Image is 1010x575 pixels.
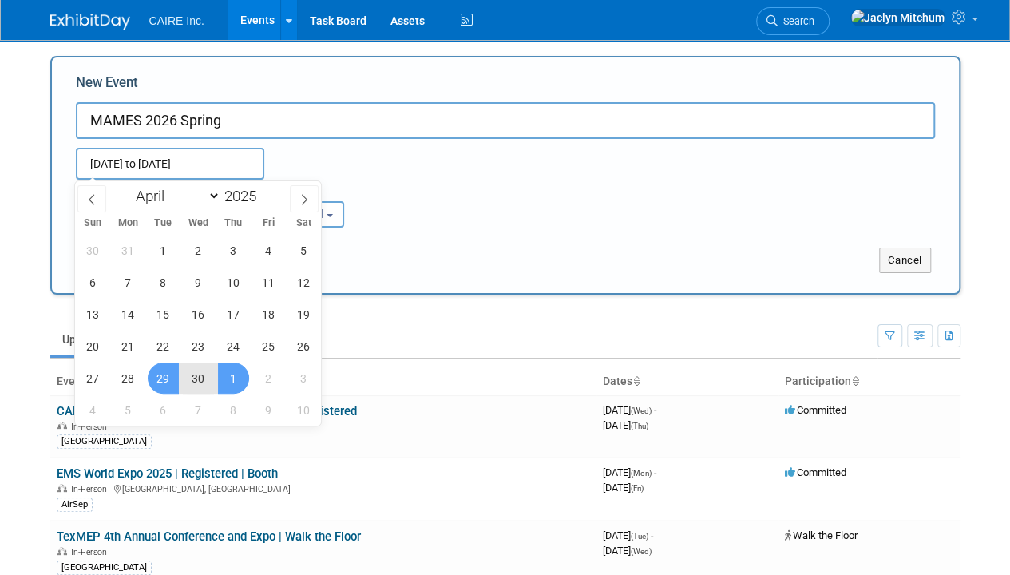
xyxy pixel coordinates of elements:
span: CAIRE Inc. [149,14,204,27]
span: [DATE] [603,466,656,478]
a: CAMPS 12th Annual Fall Conference | Booth | Registered [57,404,357,418]
div: [GEOGRAPHIC_DATA] [57,434,152,449]
span: Committed [785,404,846,416]
span: April 29, 2025 [148,363,179,394]
span: May 8, 2025 [218,395,249,426]
span: April 2, 2025 [183,235,214,266]
span: Mon [110,218,145,228]
span: (Wed) [631,547,652,556]
span: April 11, 2025 [253,267,284,298]
span: [DATE] [603,529,653,541]
span: April 14, 2025 [113,299,144,330]
span: [DATE] [603,545,652,557]
span: April 26, 2025 [288,331,319,362]
a: EMS World Expo 2025 | Registered | Booth [57,466,278,481]
span: April 21, 2025 [113,331,144,362]
span: [DATE] [603,404,656,416]
span: Search [778,15,814,27]
span: May 2, 2025 [253,363,284,394]
span: [DATE] [603,482,644,494]
span: May 1, 2025 [218,363,249,394]
img: In-Person Event [57,484,67,492]
select: Month [129,186,220,206]
span: April 8, 2025 [148,267,179,298]
span: (Mon) [631,469,652,478]
img: Jaclyn Mitchum [850,9,945,26]
span: May 7, 2025 [183,395,214,426]
a: Upcoming13 [50,324,144,355]
span: April 25, 2025 [253,331,284,362]
span: May 4, 2025 [77,395,109,426]
img: ExhibitDay [50,14,130,30]
span: In-Person [71,422,112,432]
th: Participation [778,368,960,395]
span: April 3, 2025 [218,235,249,266]
span: April 20, 2025 [77,331,109,362]
span: April 6, 2025 [77,267,109,298]
span: April 13, 2025 [77,299,109,330]
span: Tue [145,218,180,228]
div: [GEOGRAPHIC_DATA], [GEOGRAPHIC_DATA] [57,482,590,494]
span: April 15, 2025 [148,299,179,330]
input: Year [220,187,268,205]
span: April 5, 2025 [288,235,319,266]
span: (Tue) [631,532,648,541]
span: April 27, 2025 [77,363,109,394]
span: (Fri) [631,484,644,493]
span: April 17, 2025 [218,299,249,330]
span: [DATE] [603,419,648,431]
span: - [654,466,656,478]
a: TexMEP 4th Annual Conference and Expo | Walk the Floor [57,529,361,544]
span: April 18, 2025 [253,299,284,330]
span: April 24, 2025 [218,331,249,362]
span: April 16, 2025 [183,299,214,330]
div: Attendance / Format: [76,180,212,200]
th: Dates [596,368,778,395]
th: Event [50,368,596,395]
label: New Event [76,73,138,98]
span: April 10, 2025 [218,267,249,298]
span: May 5, 2025 [113,395,144,426]
span: April 9, 2025 [183,267,214,298]
span: May 9, 2025 [253,395,284,426]
span: April 1, 2025 [148,235,179,266]
span: Sat [286,218,321,228]
div: AirSep [57,498,93,512]
img: In-Person Event [57,422,67,430]
span: May 10, 2025 [288,395,319,426]
span: April 28, 2025 [113,363,144,394]
span: April 4, 2025 [253,235,284,266]
div: Participation: [236,180,371,200]
div: [GEOGRAPHIC_DATA] [57,561,152,575]
a: Sort by Start Date [632,375,640,387]
span: In-Person [71,484,112,494]
span: April 22, 2025 [148,331,179,362]
input: Start Date - End Date [76,148,264,180]
span: April 23, 2025 [183,331,214,362]
span: Walk the Floor [785,529,858,541]
a: Sort by Participation Type [851,375,859,387]
span: Fri [251,218,286,228]
a: Search [756,7,830,35]
span: Sun [75,218,110,228]
span: May 6, 2025 [148,395,179,426]
span: April 19, 2025 [288,299,319,330]
img: In-Person Event [57,547,67,555]
span: April 7, 2025 [113,267,144,298]
span: (Thu) [631,422,648,430]
span: (Wed) [631,406,652,415]
span: - [651,529,653,541]
input: Name of Trade Show / Conference [76,102,935,139]
span: Committed [785,466,846,478]
button: Cancel [879,248,931,273]
span: - [654,404,656,416]
span: March 31, 2025 [113,235,144,266]
span: May 3, 2025 [288,363,319,394]
span: April 30, 2025 [183,363,214,394]
span: March 30, 2025 [77,235,109,266]
span: April 12, 2025 [288,267,319,298]
span: Wed [180,218,216,228]
span: Thu [216,218,251,228]
span: In-Person [71,547,112,557]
